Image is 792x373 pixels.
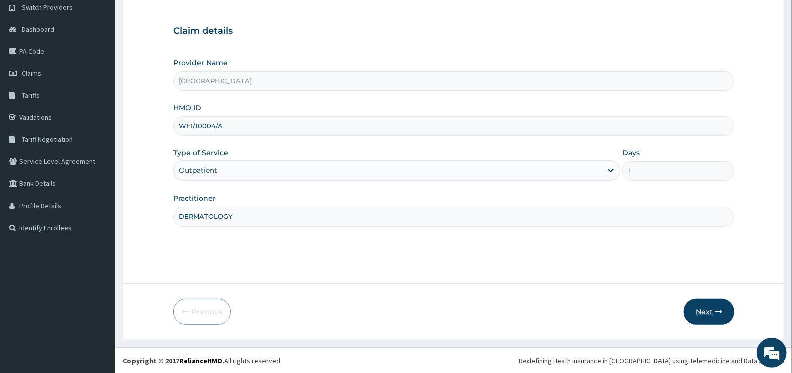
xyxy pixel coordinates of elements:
[52,56,169,69] div: Chat with us now
[622,148,640,158] label: Days
[179,356,222,365] a: RelianceHMO
[22,3,73,12] span: Switch Providers
[22,135,73,144] span: Tariff Negotiation
[179,165,217,175] div: Outpatient
[173,116,735,136] input: Enter HMO ID
[519,356,784,366] div: Redefining Heath Insurance in [GEOGRAPHIC_DATA] using Telemedicine and Data Science!
[22,91,40,100] span: Tariffs
[165,5,189,29] div: Minimize live chat window
[5,258,191,293] textarea: Type your message and hit 'Enter'
[173,207,735,226] input: Enter Name
[173,193,216,203] label: Practitioner
[19,50,41,75] img: d_794563401_company_1708531726252_794563401
[58,118,139,220] span: We're online!
[22,25,54,34] span: Dashboard
[22,69,41,78] span: Claims
[173,299,231,325] button: Previous
[173,148,228,158] label: Type of Service
[173,103,201,113] label: HMO ID
[173,58,228,68] label: Provider Name
[684,299,734,325] button: Next
[173,26,735,37] h3: Claim details
[123,356,224,365] strong: Copyright © 2017 .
